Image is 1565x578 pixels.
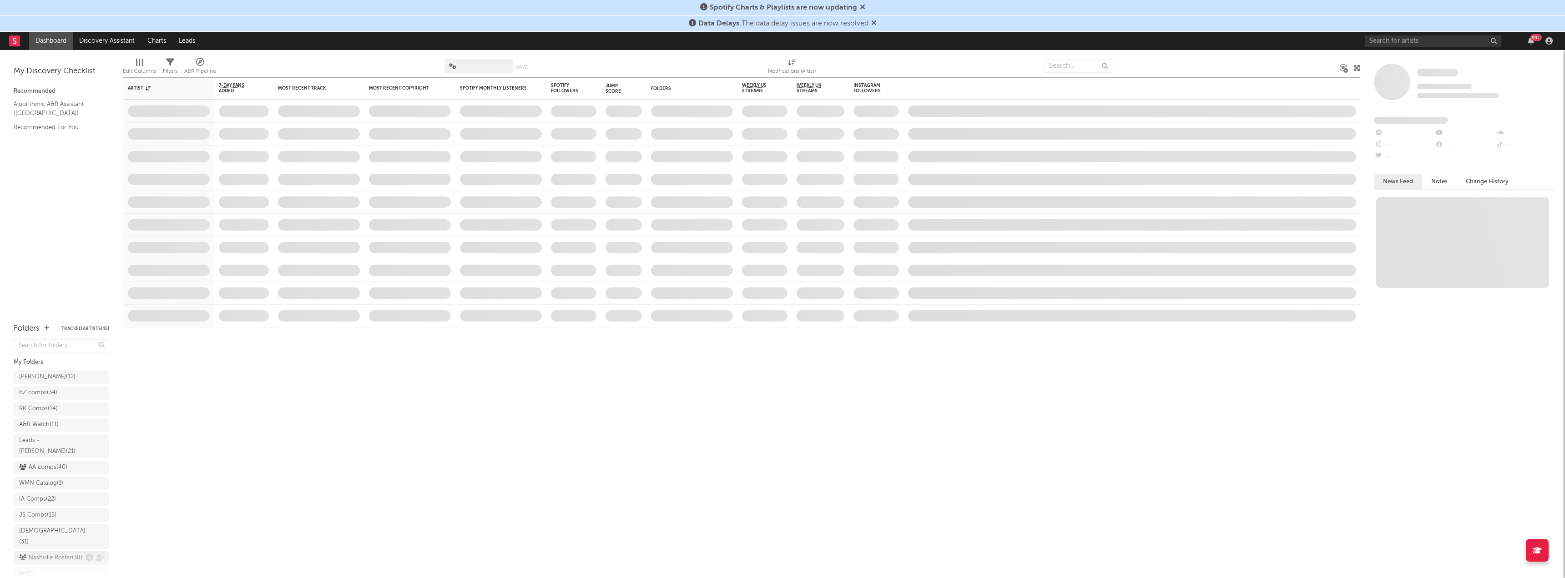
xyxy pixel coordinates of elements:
div: 99 + [1530,34,1542,41]
div: A&R Pipeline [184,55,216,81]
div: Spotify Followers [551,83,583,94]
div: Artist [128,85,196,91]
span: Dismiss [860,4,865,11]
div: [PERSON_NAME] ( 12 ) [19,372,76,382]
a: Dashboard [29,32,73,50]
a: AA comps(40) [14,461,109,474]
div: BZ comps ( 34 ) [19,387,57,398]
div: Edit Columns [123,66,156,77]
div: JS Comps ( 15 ) [19,510,56,521]
span: Spotify Charts & Playlists are now updating [710,4,857,11]
span: Dismiss [871,20,877,27]
a: IA Comps(22) [14,493,109,506]
div: -- [1374,127,1434,139]
div: A&R Watch ( 11 ) [19,419,59,430]
a: Some Artist [1417,68,1458,77]
a: A&R Watch(11) [14,418,109,432]
div: Folders [14,323,40,334]
button: Change History [1457,174,1518,189]
div: -- [1495,127,1556,139]
div: Most Recent Track [278,85,346,91]
a: [DEMOGRAPHIC_DATA](31) [14,524,109,549]
div: -- [1374,139,1434,151]
div: Recommended [14,86,109,97]
div: WMN Catalog ( 1 ) [19,478,63,489]
a: Recommended For You [14,122,100,132]
div: Notifications (Artist) [768,66,816,77]
button: News Feed [1374,174,1422,189]
a: Nashville Roster(38) [14,551,109,565]
div: -- [1495,139,1556,151]
span: 0 fans last week [1417,93,1499,98]
span: Tracking Since: [DATE] [1417,84,1472,89]
button: 99+ [1528,37,1534,45]
div: AA comps ( 40 ) [19,462,67,473]
a: Algorithmic A&R Assistant ([GEOGRAPHIC_DATA]) [14,99,100,118]
div: -- [1434,139,1495,151]
div: Notifications (Artist) [768,55,816,81]
a: JS Comps(15) [14,508,109,522]
button: Save [516,65,528,70]
span: : The data delay issues are now resolved [698,20,868,27]
a: Leads - [PERSON_NAME](21) [14,434,109,458]
a: Discovery Assistant [73,32,141,50]
input: Search for artists [1365,35,1501,47]
div: Leads - [PERSON_NAME] ( 21 ) [19,435,83,457]
div: Filters [163,55,177,81]
div: Folders [651,86,719,91]
a: Charts [141,32,172,50]
div: Nashville Roster ( 38 ) [19,553,82,563]
input: Search... [1044,59,1112,73]
div: Jump Score [606,83,628,94]
div: Filters [163,66,177,77]
a: RK Comps(14) [14,402,109,416]
span: 7-Day Fans Added [219,83,255,94]
a: BZ comps(34) [14,386,109,400]
div: -- [1374,151,1434,163]
div: My Folders [14,357,109,368]
div: My Discovery Checklist [14,66,109,77]
button: Notes [1422,174,1457,189]
button: Tracked Artists(45) [61,327,109,331]
span: Weekly UK Streams [797,83,831,94]
div: Edit Columns [123,55,156,81]
input: Search for folders... [14,339,109,352]
div: Instagram Followers [853,83,885,94]
div: -- [1434,127,1495,139]
span: Data Delays [698,20,739,27]
div: [DEMOGRAPHIC_DATA] ( 31 ) [19,526,86,548]
div: Most Recent Copyright [369,85,437,91]
span: Weekly US Streams [742,83,774,94]
span: Some Artist [1417,69,1458,76]
div: A&R Pipeline [184,66,216,77]
a: [PERSON_NAME](12) [14,370,109,384]
a: Leads [172,32,202,50]
div: IA Comps ( 22 ) [19,494,56,505]
div: RK Comps ( 14 ) [19,403,58,414]
span: Fans Added by Platform [1374,117,1448,124]
div: Spotify Monthly Listeners [460,85,528,91]
a: WMN Catalog(1) [14,477,109,490]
